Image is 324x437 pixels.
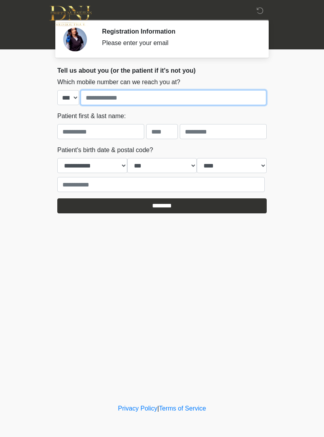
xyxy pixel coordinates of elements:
[57,77,180,87] label: Which mobile number can we reach you at?
[118,405,158,412] a: Privacy Policy
[57,67,267,74] h2: Tell us about you (or the patient if it's not you)
[57,111,126,121] label: Patient first & last name:
[49,6,92,26] img: DNJ Med Boutique Logo
[159,405,206,412] a: Terms of Service
[102,38,255,48] div: Please enter your email
[57,145,153,155] label: Patient's birth date & postal code?
[63,28,87,51] img: Agent Avatar
[157,405,159,412] a: |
